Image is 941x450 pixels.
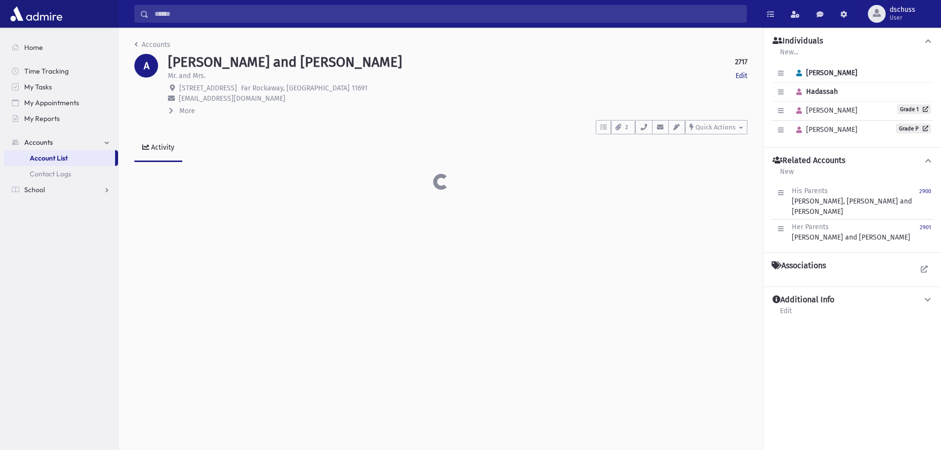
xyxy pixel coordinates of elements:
[168,106,196,116] button: More
[779,166,794,184] a: New
[792,222,910,243] div: [PERSON_NAME] and [PERSON_NAME]
[919,188,931,195] small: 2900
[736,71,747,81] a: Edit
[792,187,828,195] span: His Parents
[134,40,170,54] nav: breadcrumb
[792,106,858,115] span: [PERSON_NAME]
[792,186,919,217] div: [PERSON_NAME], [PERSON_NAME] and [PERSON_NAME]
[779,305,792,323] a: Edit
[890,6,915,14] span: dschuss
[179,94,286,103] span: [EMAIL_ADDRESS][DOMAIN_NAME]
[30,154,68,163] span: Account List
[168,71,205,81] p: Mr. and Mrs.
[735,57,747,67] strong: 2717
[919,186,931,217] a: 2900
[24,67,69,76] span: Time Tracking
[920,224,931,231] small: 2901
[890,14,915,22] span: User
[4,150,115,166] a: Account List
[772,156,933,166] button: Related Accounts
[772,295,933,305] button: Additional Info
[773,36,823,46] h4: Individuals
[4,95,118,111] a: My Appointments
[134,134,182,162] a: Activity
[772,36,933,46] button: Individuals
[772,261,826,271] h4: Associations
[779,46,799,64] a: New...
[622,123,631,132] span: 2
[4,63,118,79] a: Time Tracking
[149,143,174,152] div: Activity
[24,114,60,123] span: My Reports
[30,169,71,178] span: Contact Logs
[149,5,746,23] input: Search
[4,182,118,198] a: School
[896,123,931,133] a: Grade P
[8,4,65,24] img: AdmirePro
[792,69,858,77] span: [PERSON_NAME]
[685,120,747,134] button: Quick Actions
[792,125,858,134] span: [PERSON_NAME]
[897,104,931,114] a: Grade 1
[696,123,736,131] span: Quick Actions
[24,185,45,194] span: School
[24,43,43,52] span: Home
[4,166,118,182] a: Contact Logs
[241,84,368,92] span: Far Rockaway, [GEOGRAPHIC_DATA] 11691
[134,41,170,49] a: Accounts
[792,223,829,231] span: Her Parents
[792,87,838,96] span: Hadassah
[24,82,52,91] span: My Tasks
[4,40,118,55] a: Home
[4,111,118,126] a: My Reports
[773,156,845,166] h4: Related Accounts
[168,54,402,71] h1: [PERSON_NAME] and [PERSON_NAME]
[920,222,931,243] a: 2901
[611,120,635,134] button: 2
[134,54,158,78] div: A
[773,295,834,305] h4: Additional Info
[179,107,195,115] span: More
[4,79,118,95] a: My Tasks
[179,84,237,92] span: [STREET_ADDRESS]
[24,98,79,107] span: My Appointments
[24,138,53,147] span: Accounts
[4,134,118,150] a: Accounts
